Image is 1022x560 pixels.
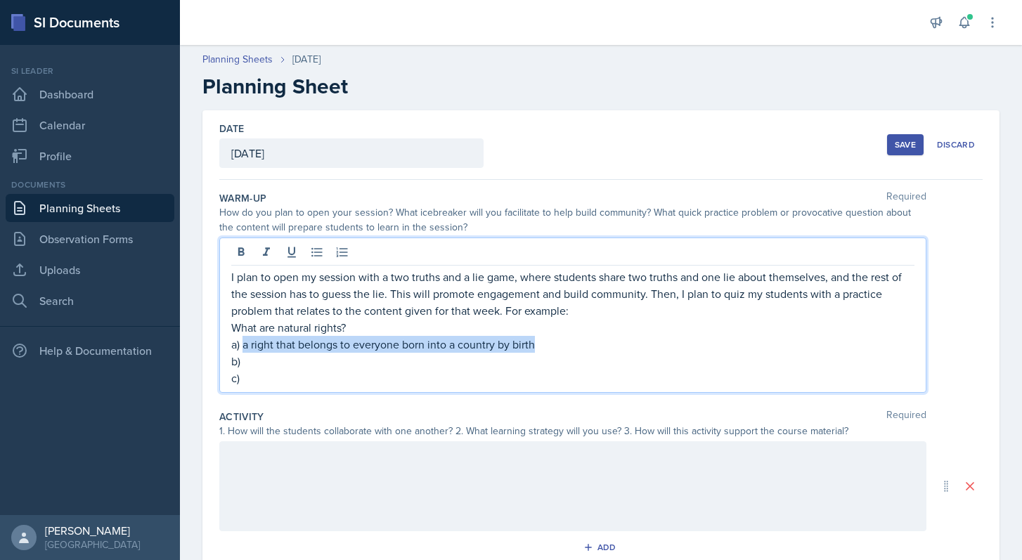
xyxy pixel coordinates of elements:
[292,52,321,67] div: [DATE]
[6,225,174,253] a: Observation Forms
[937,139,975,150] div: Discard
[895,139,916,150] div: Save
[6,142,174,170] a: Profile
[231,353,914,370] p: b)
[202,52,273,67] a: Planning Sheets
[6,287,174,315] a: Search
[6,337,174,365] div: Help & Documentation
[219,410,264,424] label: Activity
[45,523,140,538] div: [PERSON_NAME]
[586,542,616,553] div: Add
[202,74,1000,99] h2: Planning Sheet
[6,65,174,77] div: Si leader
[231,319,914,336] p: What are natural rights?
[6,178,174,191] div: Documents
[6,80,174,108] a: Dashboard
[219,424,926,438] div: 1. How will the students collaborate with one another? 2. What learning strategy will you use? 3....
[6,256,174,284] a: Uploads
[231,370,914,386] p: c)
[6,111,174,139] a: Calendar
[219,205,926,235] div: How do you plan to open your session? What icebreaker will you facilitate to help build community...
[219,122,244,136] label: Date
[887,134,924,155] button: Save
[6,194,174,222] a: Planning Sheets
[45,538,140,552] div: [GEOGRAPHIC_DATA]
[886,410,926,424] span: Required
[929,134,983,155] button: Discard
[231,336,914,353] p: a) a right that belongs to everyone born into a country by birth
[231,268,914,319] p: I plan to open my session with a two truths and a lie game, where students share two truths and o...
[578,537,624,558] button: Add
[886,191,926,205] span: Required
[219,191,266,205] label: Warm-Up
